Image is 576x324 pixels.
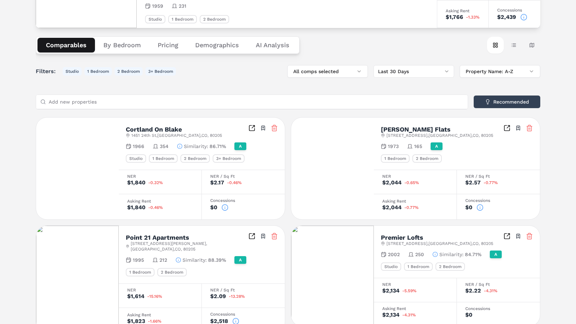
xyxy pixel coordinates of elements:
[490,251,502,258] div: A
[127,294,144,299] div: $1,614
[148,205,163,210] span: -0.46%
[446,14,463,20] div: $1,766
[248,233,255,240] a: Inspect Comparables
[402,313,416,317] span: -4.31%
[95,38,149,52] button: By Bedroom
[210,294,226,299] div: $2.09
[414,143,422,150] span: 165
[210,312,276,316] div: Concessions
[474,96,540,108] button: Recommended
[466,15,480,19] span: -1.33%
[465,205,472,210] div: $0
[187,38,247,52] button: Demographics
[210,288,276,292] div: NER / Sq Ft
[234,142,246,150] div: A
[381,262,401,271] div: Studio
[210,205,217,210] div: $0
[127,199,193,203] div: Asking Rent
[484,181,498,185] span: -0.77%
[381,154,410,163] div: 1 Bedroom
[229,294,245,298] span: -13.28%
[148,319,162,323] span: -1.66%
[149,154,178,163] div: 1 Bedroom
[184,143,208,150] span: Similarity :
[145,15,165,23] div: Studio
[159,256,167,263] span: 212
[386,133,493,138] span: [STREET_ADDRESS] , [GEOGRAPHIC_DATA] , CO , 80205
[148,181,163,185] span: -0.32%
[382,199,448,203] div: Asking Rent
[127,318,145,324] div: $1,823
[465,198,532,203] div: Concessions
[157,268,187,276] div: 2 Bedroom
[126,126,182,133] h2: Cortland On Blake
[180,154,210,163] div: 2 Bedroom
[404,205,419,210] span: -0.77%
[465,180,481,185] div: $2.57
[402,289,417,293] span: -5.59%
[497,8,532,12] div: Concessions
[404,262,433,271] div: 1 Bedroom
[431,142,443,150] div: A
[497,14,516,20] div: $2,439
[127,180,145,185] div: $1,840
[382,205,402,210] div: $2,044
[404,181,419,185] span: -0.65%
[183,256,207,263] span: Similarity :
[200,15,229,23] div: 2 Bedroom
[465,312,472,318] div: $0
[247,38,298,52] button: AI Analysis
[382,282,448,287] div: NER
[49,95,464,109] input: Add new properties
[210,318,228,324] div: $2,518
[386,241,493,246] span: [STREET_ADDRESS] , [GEOGRAPHIC_DATA] , CO , 80205
[439,251,464,258] span: Similarity :
[127,288,193,292] div: NER
[382,288,399,294] div: $2,134
[127,313,193,317] div: Asking Rent
[37,38,95,52] button: Comparables
[382,174,448,178] div: NER
[131,133,222,138] span: 1451 24th St , [GEOGRAPHIC_DATA] , CO , 80205
[115,67,143,76] button: 2 Bedroom
[213,154,245,163] div: 3+ Bedroom
[484,289,498,293] span: -4.31%
[436,262,465,271] div: 2 Bedroom
[465,174,532,178] div: NER / Sq Ft
[208,256,226,263] span: 88.39%
[234,256,246,264] div: A
[126,268,155,276] div: 1 Bedroom
[133,256,144,263] span: 1995
[248,125,255,132] a: Inspect Comparables
[465,251,481,258] span: 84.71%
[168,15,197,23] div: 1 Bedroom
[179,2,186,9] span: 231
[36,67,60,76] span: Filters:
[131,241,248,252] span: [STREET_ADDRESS][PERSON_NAME] , [GEOGRAPHIC_DATA] , CO , 80205
[210,198,276,203] div: Concessions
[210,180,224,185] div: $2.17
[382,180,402,185] div: $2,044
[152,2,163,9] span: 1959
[149,38,187,52] button: Pricing
[127,205,145,210] div: $1,840
[126,234,189,241] h2: Point 21 Apartments
[388,143,399,150] span: 1973
[160,143,169,150] span: 354
[465,288,481,294] div: $2.22
[84,67,112,76] button: 1 Bedroom
[465,282,532,287] div: NER / Sq Ft
[412,154,442,163] div: 2 Bedroom
[388,251,400,258] span: 2002
[460,65,540,78] button: Property Name: A-Z
[145,67,176,76] button: 3+ Bedroom
[210,143,226,150] span: 86.71%
[227,181,242,185] span: -0.46%
[381,126,451,133] h2: [PERSON_NAME] Flats
[415,251,424,258] span: 250
[503,233,510,240] a: Inspect Comparables
[382,307,448,311] div: Asking Rent
[381,234,423,241] h2: Premier Lofts
[147,294,162,298] span: -15.16%
[210,174,276,178] div: NER / Sq Ft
